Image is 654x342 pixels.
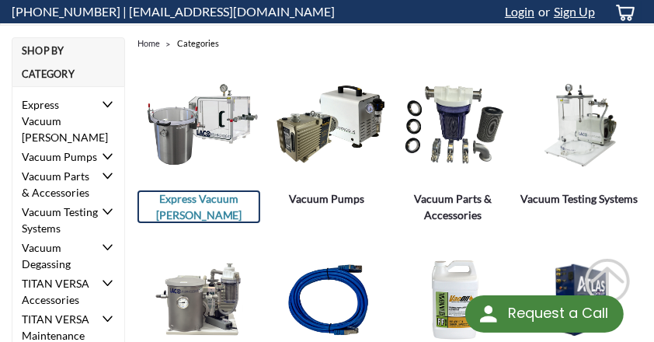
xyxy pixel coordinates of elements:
a: Vacuum Parts & Accessories [12,166,108,202]
a: Home [137,38,160,48]
img: round button [476,302,501,326]
span: Express Vacuum [PERSON_NAME] [137,190,259,223]
h2: Shop By Category [12,37,125,87]
a: TITAN VERSA Accessories [12,274,108,309]
a: Vacuum Parts & Accessories [394,65,516,187]
span: Vacuum Pumps [268,190,386,207]
a: Express Vacuum Chambers [137,65,259,187]
span: Vacuum Testing Systems [520,190,638,207]
a: Vacuum Pumps [268,65,390,187]
a: Express Vacuum Chambers [137,190,259,223]
div: Request a Call [508,295,608,331]
a: Vacuum Pumps [268,190,386,223]
a: Vacuum Testing Systems [12,202,108,238]
a: Vacuum Parts & Accessories [394,190,512,223]
a: Vacuum Testing Systems [520,65,642,187]
span: or [534,4,550,19]
span: Categories [177,38,219,48]
a: Express Vacuum [PERSON_NAME] [12,95,108,147]
a: Vacuum Testing Systems [520,190,638,223]
a: Vacuum Pumps [12,147,108,166]
div: Scroll Back to Top [584,258,631,305]
a: cart-preview-dropdown [603,1,642,23]
a: Vacuum Degassing [12,238,108,274]
div: Request a Call [465,295,624,333]
svg: submit [584,258,631,305]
